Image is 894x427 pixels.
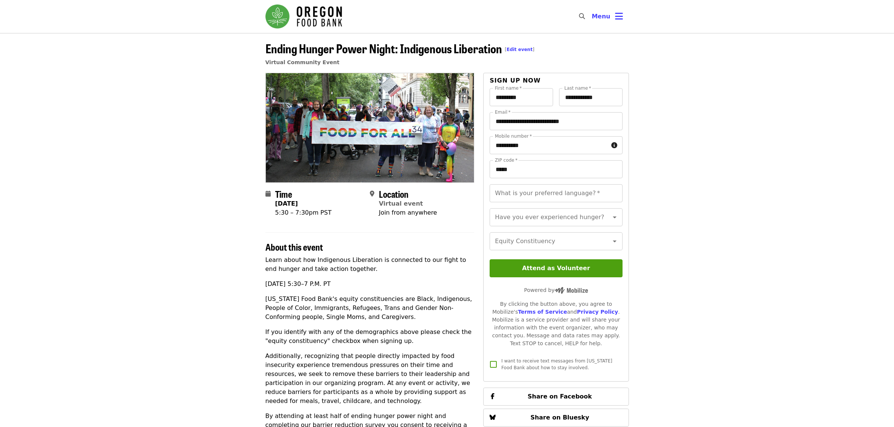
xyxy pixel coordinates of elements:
span: Time [275,187,292,200]
p: Learn about how Indigenous Liberation is connected to our fight to end hunger and take action tog... [265,256,475,274]
img: Ending Hunger Power Night: Indigenous Liberation organized by Oregon Food Bank [266,73,474,182]
input: Last name [559,88,623,106]
button: Share on Facebook [483,388,629,406]
button: Open [609,236,620,247]
label: First name [495,86,522,90]
span: Menu [592,13,611,20]
span: Share on Facebook [528,393,592,400]
i: calendar icon [265,190,271,197]
p: [US_STATE] Food Bank's equity constituencies are Black, Indigenous, People of Color, Immigrants, ... [265,295,475,322]
img: Powered by Mobilize [555,287,588,294]
input: First name [490,88,553,106]
a: Virtual event [379,200,423,207]
a: Edit event [507,47,532,52]
label: Mobile number [495,134,532,138]
span: Location [379,187,409,200]
img: Oregon Food Bank - Home [265,5,342,29]
strong: [DATE] [275,200,298,207]
button: Open [609,212,620,223]
button: Attend as Volunteer [490,259,622,277]
a: Virtual Community Event [265,59,339,65]
input: Search [589,8,595,26]
span: Powered by [524,287,588,293]
i: bars icon [615,11,623,22]
span: [ ] [505,47,535,52]
p: [DATE] 5:30–7 P.M. PT [265,280,475,289]
span: I want to receive text messages from [US_STATE] Food Bank about how to stay involved. [501,358,612,370]
div: By clicking the button above, you agree to Mobilize's and . Mobilize is a service provider and wi... [490,300,622,347]
label: Email [495,110,511,114]
i: search icon [579,13,585,20]
a: Privacy Policy [577,309,618,315]
label: ZIP code [495,158,517,162]
button: Share on Bluesky [483,409,629,427]
span: Join from anywhere [379,209,437,216]
div: 5:30 – 7:30pm PST [275,208,332,217]
button: Toggle account menu [586,8,629,26]
span: Ending Hunger Power Night: Indigenous Liberation [265,39,535,57]
p: If you identify with any of the demographics above please check the "equity constituency" checkbo... [265,328,475,346]
input: Email [490,112,622,130]
input: Mobile number [490,136,608,154]
input: ZIP code [490,160,622,178]
span: Sign up now [490,77,541,84]
span: Share on Bluesky [531,414,589,421]
label: Last name [564,86,591,90]
a: Terms of Service [518,309,567,315]
i: circle-info icon [611,142,617,149]
i: map-marker-alt icon [370,190,374,197]
input: What is your preferred language? [490,184,622,202]
p: Additionally, recognizing that people directly impacted by food insecurity experience tremendous ... [265,352,475,406]
span: About this event [265,240,323,253]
